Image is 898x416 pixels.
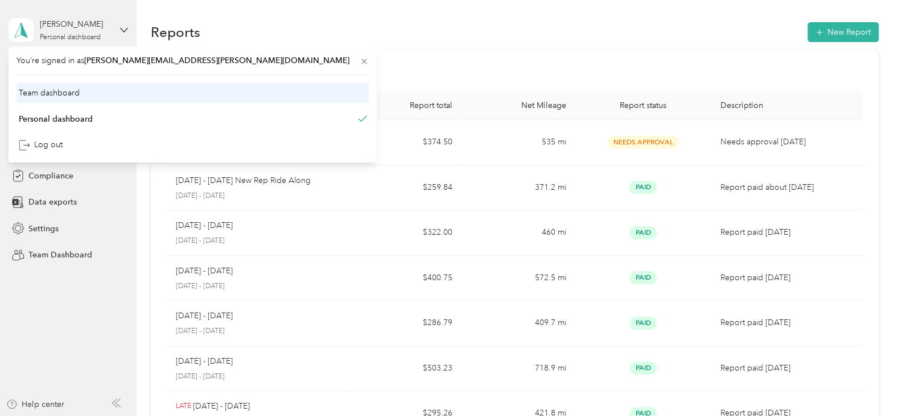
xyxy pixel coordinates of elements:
[193,400,250,413] p: [DATE] - [DATE]
[629,181,657,194] span: Paid
[607,136,679,149] span: Needs Approval
[19,87,80,99] div: Team dashboard
[348,210,462,256] td: $322.00
[348,346,462,392] td: $503.23
[28,170,73,182] span: Compliance
[176,265,233,277] p: [DATE] - [DATE]
[462,120,575,165] td: 535 mi
[584,101,702,110] div: Report status
[629,317,657,330] span: Paid
[19,139,63,151] div: Log out
[720,226,854,239] p: Report paid [DATE]
[28,249,92,261] span: Team Dashboard
[176,326,339,336] p: [DATE] - [DATE]
[176,236,339,246] p: [DATE] - [DATE]
[176,355,233,368] p: [DATE] - [DATE]
[176,281,339,292] p: [DATE] - [DATE]
[720,136,854,148] p: Needs approval [DATE]
[348,165,462,211] td: $259.84
[348,91,462,120] th: Report total
[19,113,93,125] div: Personal dashboard
[348,256,462,301] td: $400.75
[348,301,462,346] td: $286.79
[176,219,233,232] p: [DATE] - [DATE]
[176,174,311,187] p: [DATE] - [DATE] New Rep Ride Along
[40,18,111,30] div: [PERSON_NAME]
[462,346,575,392] td: 718.9 mi
[28,196,77,208] span: Data exports
[720,362,854,375] p: Report paid [DATE]
[462,301,575,346] td: 409.7 mi
[176,401,191,411] p: LATE
[17,55,369,66] span: You’re signed in as
[711,91,863,120] th: Description
[720,181,854,194] p: Report paid about [DATE]
[28,223,59,235] span: Settings
[834,352,898,416] iframe: Everlance-gr Chat Button Frame
[462,91,575,120] th: Net Mileage
[720,317,854,329] p: Report paid [DATE]
[176,310,233,322] p: [DATE] - [DATE]
[629,361,657,375] span: Paid
[462,165,575,211] td: 371.2 mi
[629,226,657,239] span: Paid
[6,398,64,410] button: Help center
[84,56,349,65] span: [PERSON_NAME][EMAIL_ADDRESS][PERSON_NAME][DOMAIN_NAME]
[462,210,575,256] td: 460 mi
[176,372,339,382] p: [DATE] - [DATE]
[176,191,339,201] p: [DATE] - [DATE]
[720,272,854,284] p: Report paid [DATE]
[40,34,101,41] div: Personal dashboard
[808,22,879,42] button: New Report
[348,120,462,165] td: $374.50
[151,26,200,38] h1: Reports
[462,256,575,301] td: 572.5 mi
[629,271,657,284] span: Paid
